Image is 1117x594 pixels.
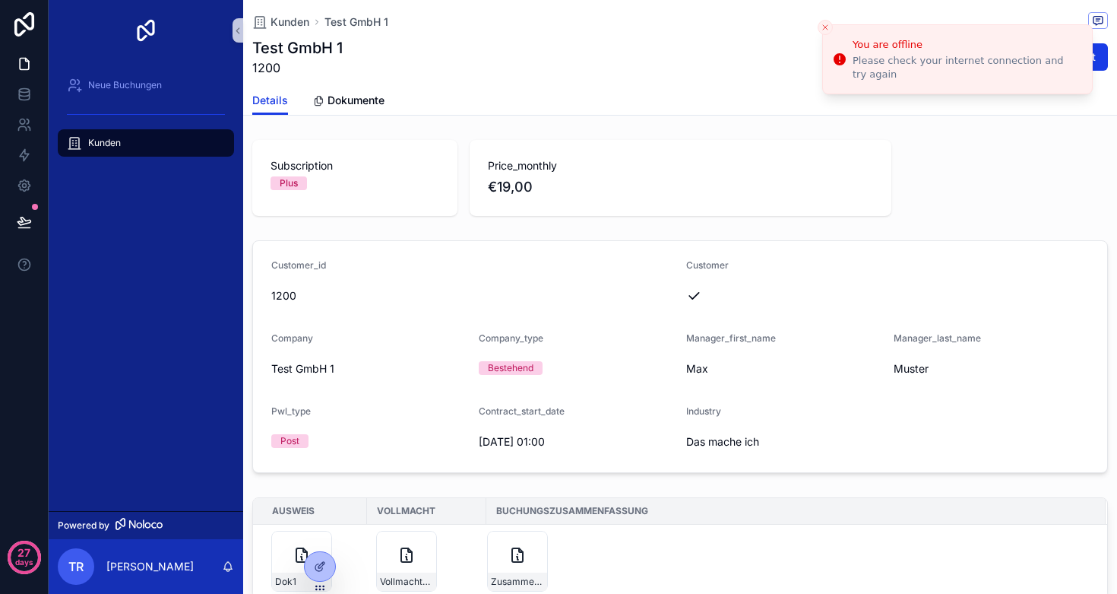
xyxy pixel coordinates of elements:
[686,332,776,344] span: Manager_first_name
[271,361,467,376] span: Test GmbH 1
[271,14,309,30] span: Kunden
[686,259,729,271] span: Customer
[252,87,288,116] a: Details
[271,405,311,417] span: Pwl_type
[88,137,121,149] span: Kunden
[134,18,158,43] img: App logo
[686,405,721,417] span: Industry
[252,14,309,30] a: Kunden
[491,576,544,588] span: Zusammenfassung-2025-09-04
[686,361,881,376] span: Max
[853,37,1080,52] div: You are offline
[271,259,326,271] span: Customer_id
[488,158,873,173] span: Price_monthly
[272,505,315,517] span: Ausweis
[686,434,881,449] span: Das mache ich
[488,176,873,198] span: €19,00
[380,576,433,588] span: Vollmacht-2025-09-04
[280,434,299,448] div: Post
[49,511,243,539] a: Powered by
[275,576,296,588] span: Dok1
[479,332,543,344] span: Company_type
[271,531,358,592] a: Dok1
[312,87,384,117] a: Dokumente
[818,20,833,35] button: Close toast
[479,405,565,417] span: Contract_start_date
[58,71,234,99] a: Neue Buchungen
[252,93,288,108] span: Details
[271,158,439,173] span: Subscription
[271,332,313,344] span: Company
[252,37,343,59] h1: Test GmbH 1
[894,332,981,344] span: Manager_last_name
[280,176,298,190] div: Plus
[894,361,1089,376] span: Muster
[271,288,674,303] span: 1200
[17,545,30,561] p: 27
[853,54,1080,81] div: Please check your internet connection and try again
[377,505,435,517] span: Vollmacht
[376,531,477,592] a: Vollmacht-2025-09-04
[58,519,109,532] span: Powered by
[88,79,162,91] span: Neue Buchungen
[68,557,84,576] span: TR
[106,559,194,574] p: [PERSON_NAME]
[252,59,343,77] span: 1200
[324,14,388,30] a: Test GmbH 1
[479,434,674,449] span: [DATE] 01:00
[15,551,33,573] p: days
[58,129,234,157] a: Kunden
[49,61,243,176] div: scrollable content
[487,531,1087,592] a: Zusammenfassung-2025-09-04
[328,93,384,108] span: Dokumente
[488,361,533,375] div: Bestehend
[496,505,648,517] span: Buchungszusammenfassung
